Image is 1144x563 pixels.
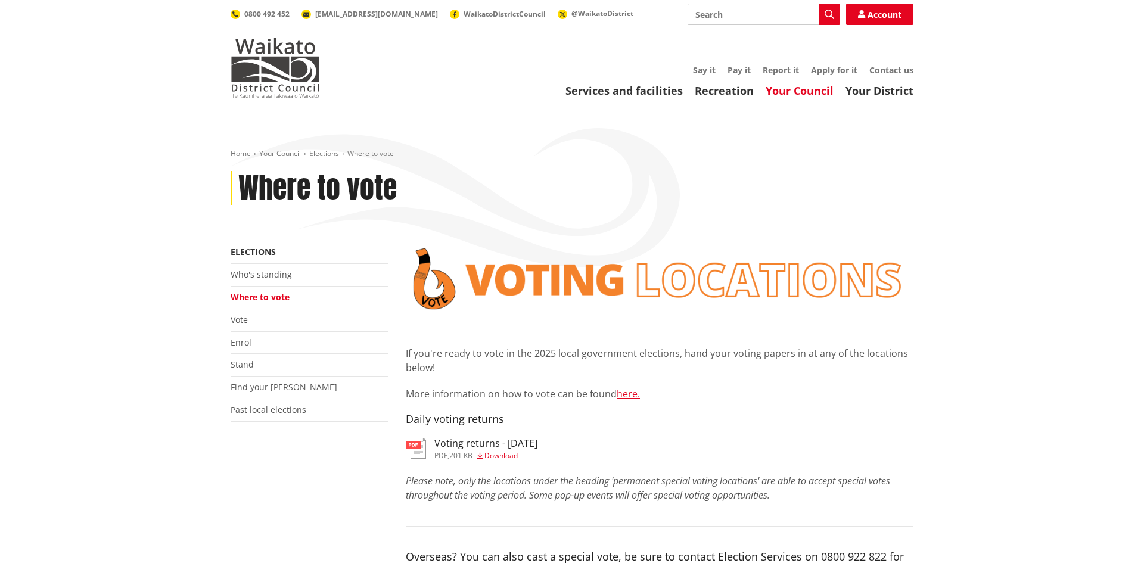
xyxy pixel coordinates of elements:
img: voting locations banner [406,241,913,317]
span: [EMAIL_ADDRESS][DOMAIN_NAME] [315,9,438,19]
a: Pay it [728,64,751,76]
a: Say it [693,64,716,76]
a: WaikatoDistrictCouncil [450,9,546,19]
a: Vote [231,314,248,325]
a: Who's standing [231,269,292,280]
a: Find your [PERSON_NAME] [231,381,337,393]
span: Where to vote [347,148,394,158]
a: 0800 492 452 [231,9,290,19]
a: Where to vote [231,291,290,303]
input: Search input [688,4,840,25]
div: , [434,452,537,459]
img: document-pdf.svg [406,438,426,459]
h3: Voting returns - [DATE] [434,438,537,449]
span: WaikatoDistrictCouncil [464,9,546,19]
a: Recreation [695,83,754,98]
a: [EMAIL_ADDRESS][DOMAIN_NAME] [301,9,438,19]
span: 201 KB [449,450,472,461]
h4: Daily voting returns [406,413,913,426]
a: Stand [231,359,254,370]
a: Enrol [231,337,251,348]
a: Contact us [869,64,913,76]
a: Home [231,148,251,158]
em: Please note, only the locations under the heading 'permanent special voting locations' are able t... [406,474,890,502]
a: Past local elections [231,404,306,415]
a: Elections [309,148,339,158]
p: More information on how to vote can be found [406,387,913,401]
span: 0800 492 452 [244,9,290,19]
a: Apply for it [811,64,857,76]
span: pdf [434,450,447,461]
p: If you're ready to vote in the 2025 local government elections, hand your voting papers in at any... [406,346,913,375]
nav: breadcrumb [231,149,913,159]
a: Voting returns - [DATE] pdf,201 KB Download [406,438,537,459]
a: Services and facilities [565,83,683,98]
a: @WaikatoDistrict [558,8,633,18]
img: Waikato District Council - Te Kaunihera aa Takiwaa o Waikato [231,38,320,98]
a: Report it [763,64,799,76]
a: Elections [231,246,276,257]
a: Your District [845,83,913,98]
a: here. [617,387,640,400]
span: @WaikatoDistrict [571,8,633,18]
a: Account [846,4,913,25]
span: Download [484,450,518,461]
h1: Where to vote [238,171,397,206]
a: Your Council [766,83,834,98]
a: Your Council [259,148,301,158]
